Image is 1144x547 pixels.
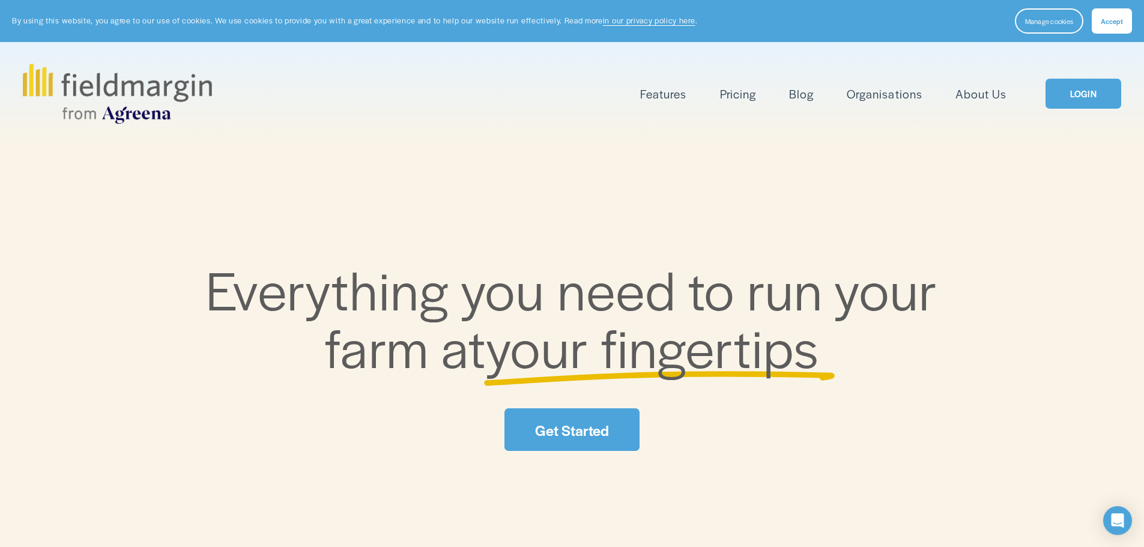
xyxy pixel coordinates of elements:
[1015,8,1083,34] button: Manage cookies
[12,15,697,26] p: By using this website, you agree to our use of cookies. We use cookies to provide you with a grea...
[789,84,814,104] a: Blog
[206,251,950,384] span: Everything you need to run your farm at
[1103,506,1132,535] div: Open Intercom Messenger
[603,15,695,26] a: in our privacy policy here
[955,84,1006,104] a: About Us
[1025,16,1073,26] span: Manage cookies
[23,64,211,124] img: fieldmargin.com
[504,408,639,451] a: Get Started
[640,84,686,104] a: folder dropdown
[847,84,922,104] a: Organisations
[1092,8,1132,34] button: Accept
[486,309,819,384] span: your fingertips
[640,85,686,103] span: Features
[720,84,756,104] a: Pricing
[1101,16,1123,26] span: Accept
[1046,79,1121,109] a: LOGIN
